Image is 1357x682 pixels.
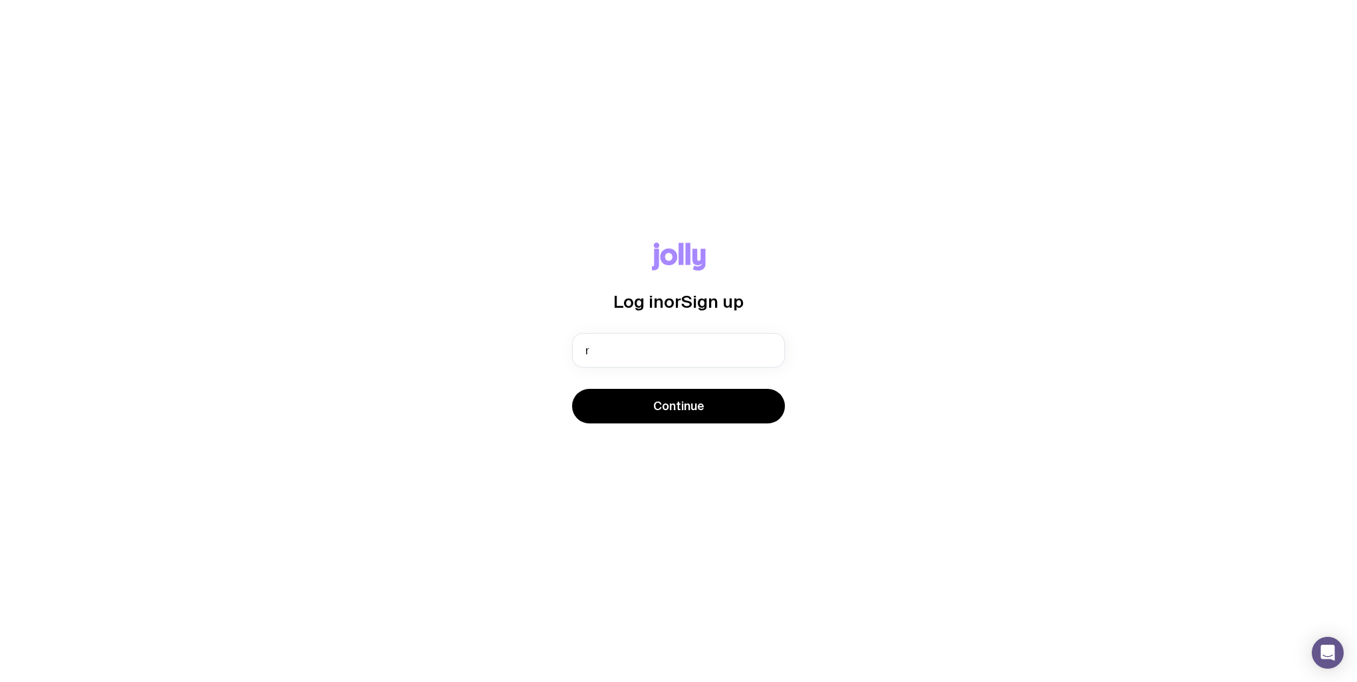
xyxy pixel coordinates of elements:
span: Log in [613,292,664,311]
span: or [664,292,681,311]
div: Open Intercom Messenger [1312,637,1344,669]
span: Sign up [681,292,744,311]
input: you@email.com [572,333,785,368]
span: Continue [653,398,704,414]
button: Continue [572,389,785,423]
